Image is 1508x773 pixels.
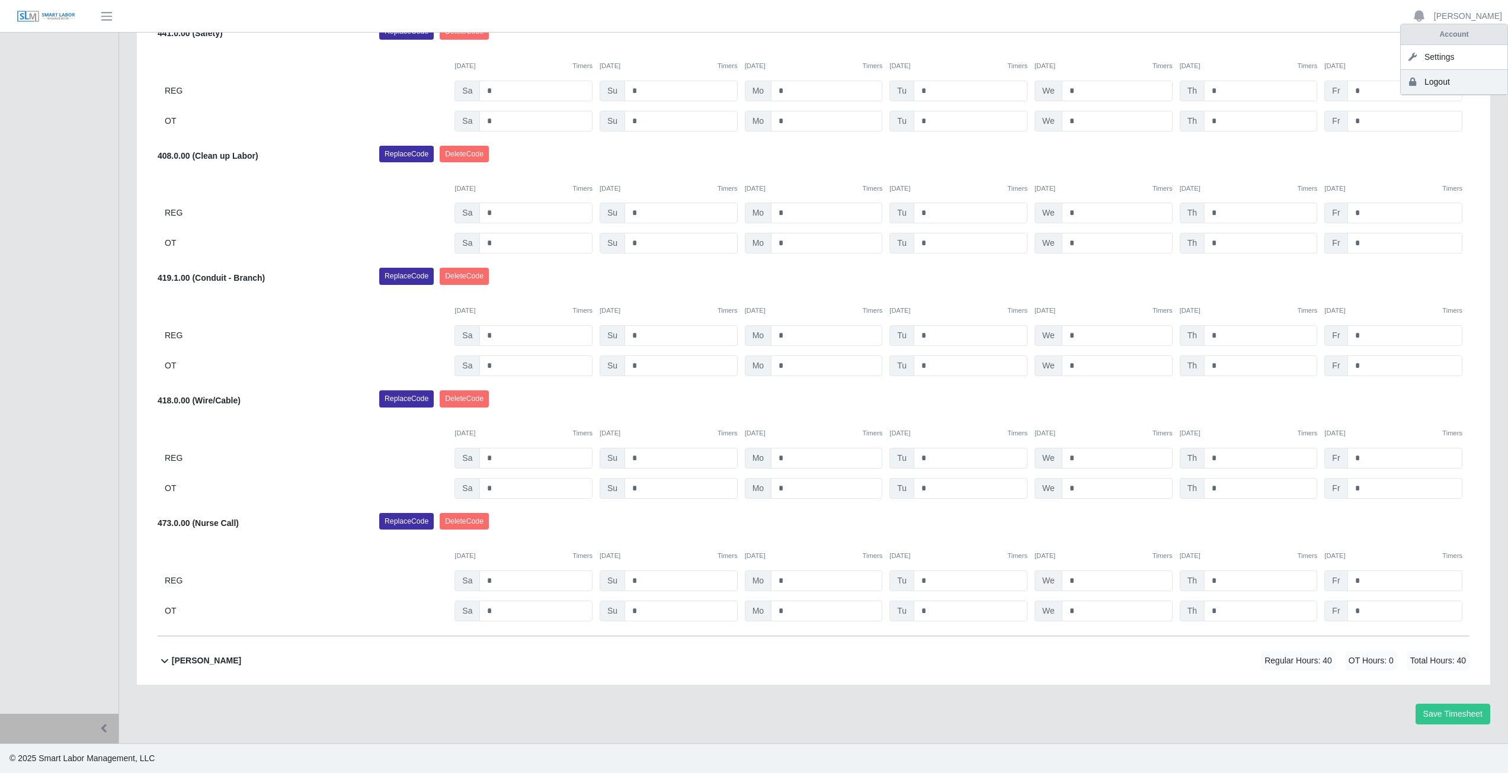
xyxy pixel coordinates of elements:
span: We [1035,111,1062,131]
span: Sa [454,325,480,346]
span: Th [1180,325,1205,346]
b: 418.0.00 (Wire/Cable) [158,396,241,405]
strong: Account [1440,30,1469,39]
div: [DATE] [600,306,738,316]
div: [DATE] [745,428,883,438]
button: Timers [1442,551,1462,561]
span: Sa [454,111,480,131]
span: Sa [454,81,480,101]
span: Su [600,111,625,131]
div: [DATE] [454,61,593,71]
span: Th [1180,81,1205,101]
div: [DATE] [600,184,738,194]
span: Su [600,448,625,469]
div: [DATE] [454,184,593,194]
div: [DATE] [889,184,1027,194]
span: Sa [454,233,480,254]
span: Mo [745,233,771,254]
button: DeleteCode [440,390,489,407]
span: We [1035,570,1062,591]
div: [DATE] [1324,551,1462,561]
span: Th [1180,478,1205,499]
div: [DATE] [1180,306,1318,316]
div: [DATE] [600,551,738,561]
button: Timers [1152,306,1173,316]
div: OT [165,478,447,499]
button: Timers [863,306,883,316]
button: Timers [1442,184,1462,194]
span: Su [600,355,625,376]
div: [DATE] [1180,184,1318,194]
span: Regular Hours: 40 [1261,651,1336,671]
button: Timers [1298,551,1318,561]
span: Sa [454,355,480,376]
button: DeleteCode [440,146,489,162]
div: [DATE] [1324,184,1462,194]
div: OT [165,233,447,254]
span: Fr [1324,601,1347,621]
div: OT [165,355,447,376]
span: We [1035,355,1062,376]
span: Su [600,601,625,621]
div: [DATE] [600,61,738,71]
span: Mo [745,203,771,223]
button: DeleteCode [440,513,489,530]
button: Timers [1298,428,1318,438]
span: Tu [889,448,914,469]
button: Timers [572,184,593,194]
span: Tu [889,570,914,591]
span: © 2025 Smart Labor Management, LLC [9,753,155,763]
span: Sa [454,478,480,499]
a: Logout [1401,70,1507,95]
span: Th [1180,601,1205,621]
div: [DATE] [1035,428,1173,438]
div: [DATE] [1180,61,1318,71]
span: Mo [745,448,771,469]
button: Timers [572,306,593,316]
button: Timers [863,184,883,194]
div: [DATE] [1180,428,1318,438]
button: Timers [1152,184,1173,194]
div: [DATE] [454,306,593,316]
div: [DATE] [889,61,1027,71]
button: Timers [1007,428,1027,438]
button: Timers [718,428,738,438]
div: [DATE] [1180,551,1318,561]
button: Timers [1007,306,1027,316]
span: Su [600,203,625,223]
div: [DATE] [1035,306,1173,316]
span: Sa [454,203,480,223]
button: Timers [718,61,738,71]
div: [DATE] [745,551,883,561]
span: Fr [1324,233,1347,254]
span: Tu [889,81,914,101]
div: [DATE] [1324,306,1462,316]
span: Tu [889,203,914,223]
span: We [1035,233,1062,254]
div: [DATE] [889,306,1027,316]
div: [DATE] [745,184,883,194]
span: Fr [1324,111,1347,131]
span: We [1035,448,1062,469]
img: SLM Logo [17,10,76,23]
span: Su [600,325,625,346]
span: Tu [889,478,914,499]
span: Fr [1324,325,1347,346]
span: Su [600,478,625,499]
span: Th [1180,111,1205,131]
span: We [1035,81,1062,101]
div: REG [165,203,447,223]
span: Fr [1324,478,1347,499]
div: REG [165,448,447,469]
span: Tu [889,325,914,346]
span: Fr [1324,448,1347,469]
span: Sa [454,570,480,591]
span: Fr [1324,203,1347,223]
span: Mo [745,325,771,346]
b: 473.0.00 (Nurse Call) [158,518,239,528]
button: Timers [1298,61,1318,71]
b: 441.0.00 (Safety) [158,28,223,38]
button: Save Timesheet [1416,704,1490,724]
span: Tu [889,111,914,131]
span: Total Hours: 40 [1407,651,1469,671]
